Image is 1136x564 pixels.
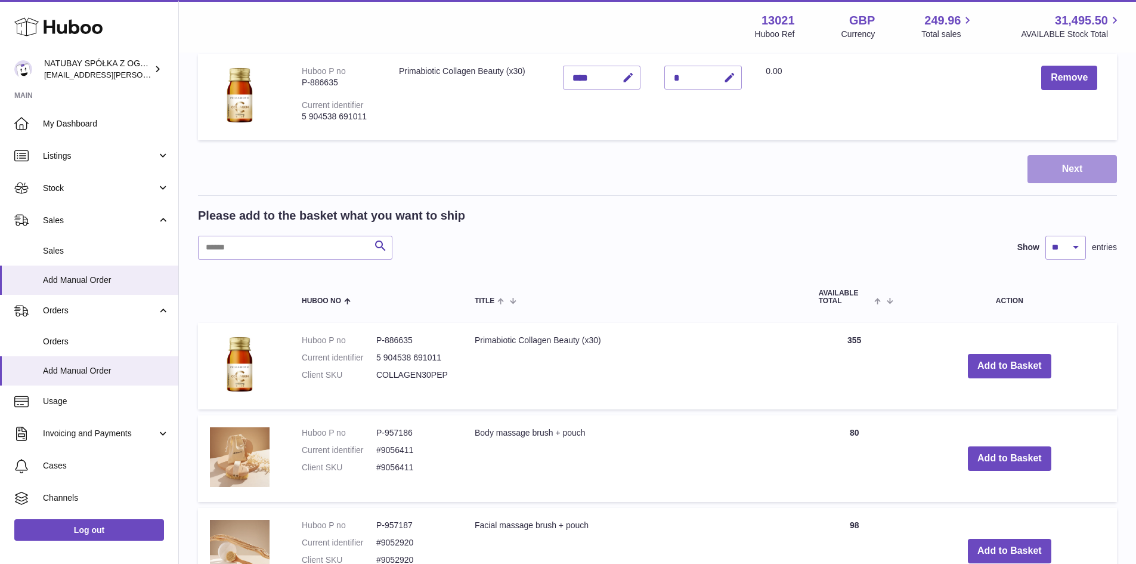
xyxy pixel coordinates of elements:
img: Body massage brush + pouch [210,427,270,487]
dd: P-957186 [376,427,451,439]
span: Sales [43,215,157,226]
span: entries [1092,242,1117,253]
dt: Current identifier [302,352,376,363]
dd: 5 904538 691011 [376,352,451,363]
th: Action [902,278,1117,317]
dd: P-957187 [376,520,451,531]
div: Huboo P no [302,66,346,76]
span: My Dashboard [43,118,169,130]
td: Primabiotic Collagen Beauty (x30) [387,54,551,140]
div: P-886635 [302,77,375,88]
span: Usage [43,396,169,407]
span: 0.00 [766,66,782,76]
a: 249.96 Total sales [921,13,974,40]
div: 5 904538 691011 [302,111,375,122]
dt: Huboo P no [302,427,376,439]
td: Primabiotic Collagen Beauty (x30) [463,323,807,409]
span: Add Manual Order [43,275,169,286]
span: Stock [43,183,157,194]
dd: #9056411 [376,462,451,473]
td: 80 [807,415,902,502]
span: Title [475,297,494,305]
dd: #9056411 [376,445,451,456]
span: [EMAIL_ADDRESS][PERSON_NAME][DOMAIN_NAME] [44,70,239,79]
div: Huboo Ref [755,29,795,40]
img: Primabiotic Collagen Beauty (x30) [210,335,270,395]
td: Body massage brush + pouch [463,415,807,502]
dd: #9052920 [376,537,451,548]
h2: Please add to the basket what you want to ship [198,208,465,224]
td: 355 [807,323,902,409]
strong: 13021 [762,13,795,29]
dt: Client SKU [302,369,376,381]
div: Current identifier [302,100,364,110]
dt: Current identifier [302,445,376,456]
dt: Current identifier [302,537,376,548]
span: Invoicing and Payments [43,428,157,439]
img: Primabiotic Collagen Beauty (x30) [210,66,270,125]
span: Channels [43,492,169,504]
button: Add to Basket [968,354,1051,378]
label: Show [1017,242,1039,253]
dt: Huboo P no [302,520,376,531]
strong: GBP [849,13,875,29]
span: Cases [43,460,169,471]
a: 31,495.50 AVAILABLE Stock Total [1021,13,1122,40]
button: Remove [1041,66,1097,90]
dt: Client SKU [302,462,376,473]
span: Total sales [921,29,974,40]
dt: Huboo P no [302,335,376,346]
span: Orders [43,336,169,347]
span: 31,495.50 [1055,13,1108,29]
div: NATUBAY SPÓŁKA Z OGRANICZONĄ ODPOWIEDZIALNOŚCIĄ [44,58,151,81]
a: Log out [14,519,164,541]
span: 249.96 [924,13,961,29]
span: Add Manual Order [43,365,169,377]
span: Sales [43,245,169,257]
span: Huboo no [302,297,341,305]
span: Orders [43,305,157,316]
button: Next [1027,155,1117,183]
img: kacper.antkowski@natubay.pl [14,60,32,78]
dd: COLLAGEN30PEP [376,369,451,381]
div: Currency [841,29,875,40]
span: AVAILABLE Total [819,289,872,305]
button: Add to Basket [968,446,1051,471]
button: Add to Basket [968,539,1051,563]
span: Listings [43,150,157,162]
dd: P-886635 [376,335,451,346]
span: AVAILABLE Stock Total [1021,29,1122,40]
